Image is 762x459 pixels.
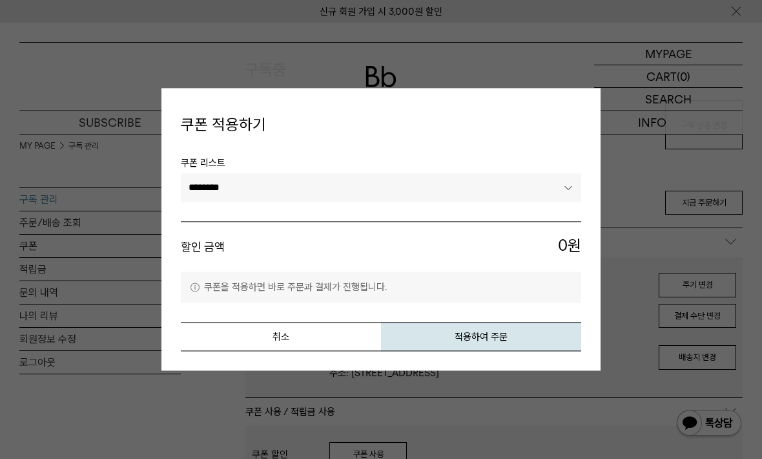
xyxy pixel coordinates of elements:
strong: 할인 금액 [181,240,225,253]
p: 쿠폰을 적용하면 바로 주문과 결제가 진행됩니다. [181,272,581,303]
button: 적용하여 주문 [381,323,581,352]
span: 0 [558,235,568,257]
h4: 쿠폰 적용하기 [181,107,581,142]
button: 취소 [181,323,381,352]
span: 쿠폰 리스트 [181,155,581,173]
span: 원 [381,235,581,259]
